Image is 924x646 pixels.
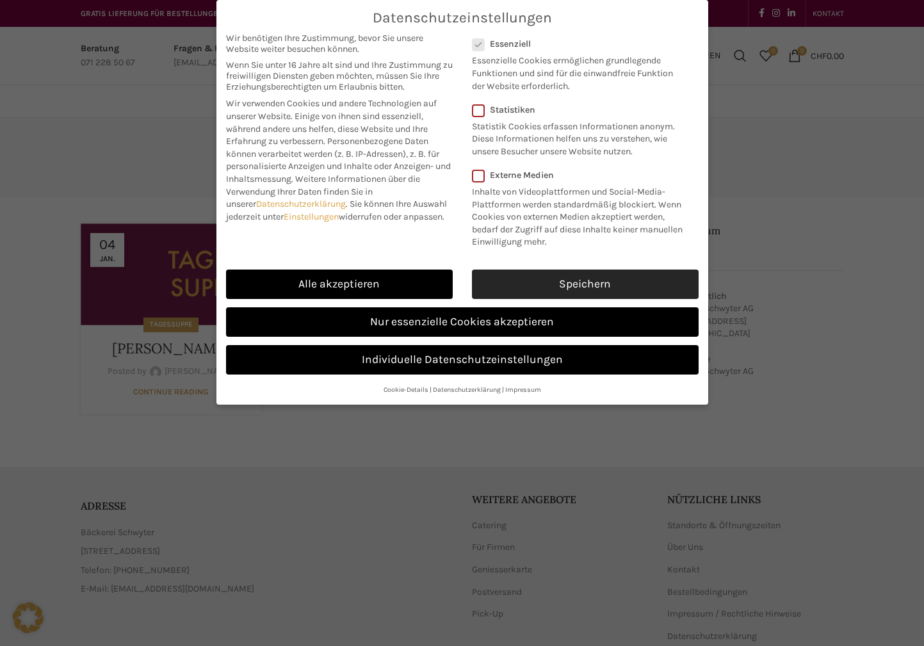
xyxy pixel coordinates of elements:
p: Essenzielle Cookies ermöglichen grundlegende Funktionen und sind für die einwandfreie Funktion de... [472,49,682,92]
span: Sie können Ihre Auswahl jederzeit unter widerrufen oder anpassen. [226,198,447,222]
span: Wir benötigen Ihre Zustimmung, bevor Sie unsere Website weiter besuchen können. [226,33,453,54]
a: Speichern [472,270,699,299]
span: Personenbezogene Daten können verarbeitet werden (z. B. IP-Adressen), z. B. für personalisierte A... [226,136,451,184]
a: Datenschutzerklärung [256,198,346,209]
a: Datenschutzerklärung [433,385,501,394]
label: Essenziell [472,38,682,49]
span: Datenschutzeinstellungen [373,10,552,26]
a: Einstellungen [284,211,339,222]
a: Nur essenzielle Cookies akzeptieren [226,307,699,337]
a: Individuelle Datenschutzeinstellungen [226,345,699,375]
p: Statistik Cookies erfassen Informationen anonym. Diese Informationen helfen uns zu verstehen, wie... [472,115,682,158]
a: Impressum [505,385,541,394]
span: Wenn Sie unter 16 Jahre alt sind und Ihre Zustimmung zu freiwilligen Diensten geben möchten, müss... [226,60,453,92]
label: Statistiken [472,104,682,115]
a: Alle akzeptieren [226,270,453,299]
span: Weitere Informationen über die Verwendung Ihrer Daten finden Sie in unserer . [226,174,420,209]
span: Wir verwenden Cookies und andere Technologien auf unserer Website. Einige von ihnen sind essenzie... [226,98,437,147]
a: Cookie-Details [384,385,428,394]
label: Externe Medien [472,170,690,181]
p: Inhalte von Videoplattformen und Social-Media-Plattformen werden standardmäßig blockiert. Wenn Co... [472,181,690,248]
